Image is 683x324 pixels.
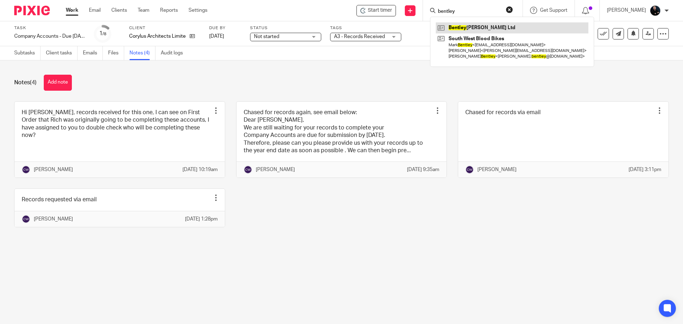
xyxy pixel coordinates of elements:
a: Client tasks [46,46,78,60]
a: Work [66,7,78,14]
span: Start timer [368,7,392,14]
div: Company Accounts - Due [DATE] Onwards [14,33,85,40]
label: Tags [330,25,401,31]
p: [PERSON_NAME] [34,216,73,223]
a: Subtasks [14,46,41,60]
p: [DATE] 3:11pm [629,166,661,173]
span: (4) [30,80,37,85]
p: [DATE] 9:35am [407,166,439,173]
a: Audit logs [161,46,188,60]
p: [PERSON_NAME] [607,7,646,14]
a: Reports [160,7,178,14]
img: svg%3E [22,215,30,223]
span: Get Support [540,8,567,13]
p: [PERSON_NAME] [256,166,295,173]
a: Notes (4) [129,46,155,60]
a: Team [138,7,149,14]
p: [DATE] 1:28pm [185,216,218,223]
a: Email [89,7,101,14]
small: /8 [102,32,106,36]
a: Settings [189,7,207,14]
img: svg%3E [465,165,474,174]
a: Emails [83,46,103,60]
p: Corylus Architects Limited [129,33,186,40]
h1: Notes [14,79,37,86]
label: Due by [209,25,241,31]
p: [DATE] 10:19am [182,166,218,173]
button: Clear [506,6,513,13]
label: Status [250,25,321,31]
label: Task [14,25,85,31]
p: [PERSON_NAME] [34,166,73,173]
img: Pixie [14,6,50,15]
a: Files [108,46,124,60]
span: [DATE] [209,34,224,39]
div: Corylus Architects Limited - Company Accounts - Due 1st May 2023 Onwards [356,5,396,16]
a: Clients [111,7,127,14]
span: A3 - Records Received [334,34,385,39]
label: Client [129,25,200,31]
div: Company Accounts - Due 1st May 2023 Onwards [14,33,85,40]
div: 1 [99,30,106,38]
button: Add note [44,75,72,91]
input: Search [437,9,501,15]
img: Headshots%20accounting4everything_Poppy%20Jakes%20Photography-2203.jpg [650,5,661,16]
img: svg%3E [244,165,252,174]
span: Not started [254,34,279,39]
p: [PERSON_NAME] [477,166,517,173]
img: svg%3E [22,165,30,174]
